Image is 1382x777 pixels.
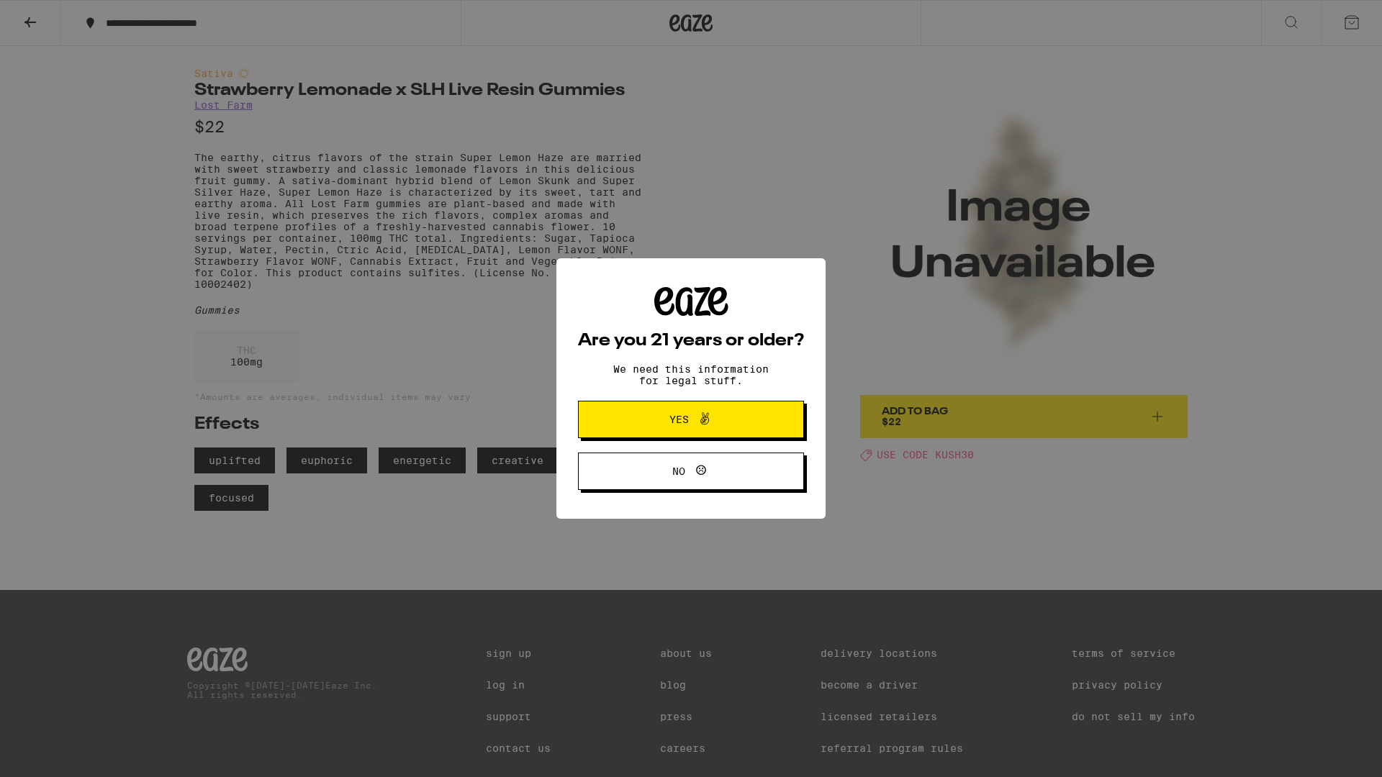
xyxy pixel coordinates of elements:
p: We need this information for legal stuff. [601,363,781,386]
span: Yes [669,414,689,424]
span: No [672,466,685,476]
button: No [578,453,804,490]
button: Yes [578,401,804,438]
iframe: Opens a widget where you can find more information [1292,734,1368,770]
h2: Are you 21 years or older? [578,332,804,350]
